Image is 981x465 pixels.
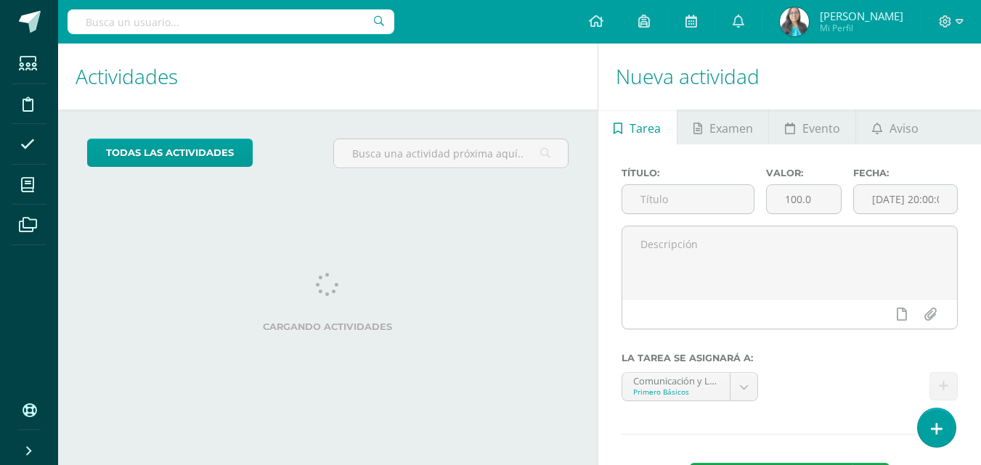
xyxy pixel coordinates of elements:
h1: Actividades [76,44,580,110]
span: Mi Perfil [820,22,903,34]
div: Primero Básicos [633,387,719,397]
input: Fecha de entrega [854,185,957,213]
label: Valor: [766,168,842,178]
span: Evento [802,111,840,146]
label: Cargando actividades [87,321,569,332]
a: todas las Actividades [87,139,253,167]
input: Puntos máximos [767,185,841,213]
a: Evento [769,110,855,144]
a: Examen [677,110,768,144]
div: Comunicación y Lenguaje Idioma Extranjero 'Sección Única' [633,373,719,387]
img: 7ae64ea2747cb993fe1df43346a0d3c9.png [780,7,809,36]
label: Fecha: [853,168,958,178]
input: Busca un usuario... [68,9,394,34]
h1: Nueva actividad [616,44,964,110]
input: Título [622,185,754,213]
span: Examen [709,111,753,146]
a: Tarea [598,110,677,144]
span: [PERSON_NAME] [820,9,903,23]
label: La tarea se asignará a: [622,353,958,363]
span: Tarea [630,111,661,146]
a: Comunicación y Lenguaje Idioma Extranjero 'Sección Única'Primero Básicos [622,373,757,400]
span: Aviso [890,111,919,146]
input: Busca una actividad próxima aquí... [334,139,567,168]
a: Aviso [856,110,934,144]
label: Título: [622,168,755,178]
